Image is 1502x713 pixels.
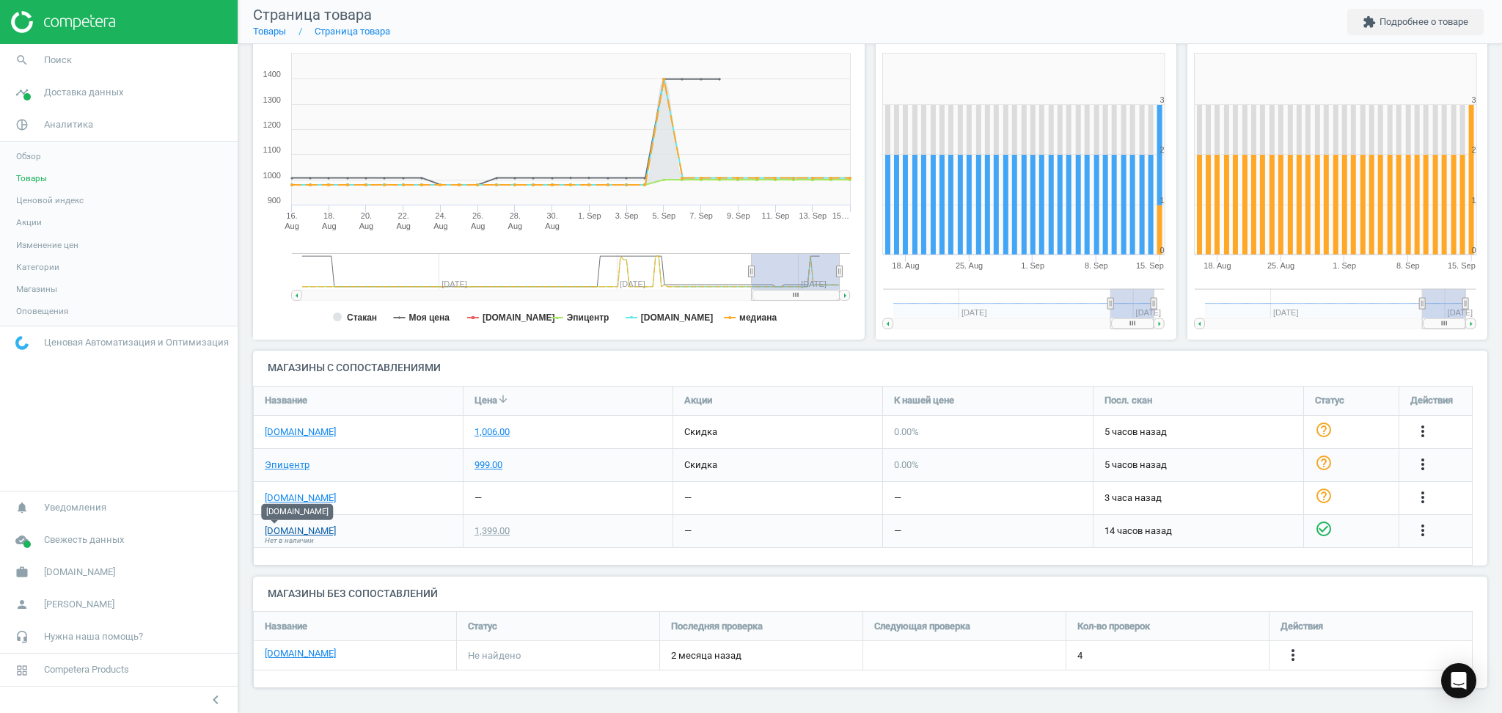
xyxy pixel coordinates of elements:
tspan: [DATE] [1136,308,1162,317]
span: Ценовой индекс [16,194,84,206]
span: Посл. скан [1104,394,1152,407]
span: Товары [16,172,47,184]
tspan: 7. Sep [689,211,713,220]
i: cloud_done [8,526,36,554]
i: work [8,558,36,586]
span: Статус [1315,394,1344,407]
span: Статус [468,620,497,633]
text: 900 [268,196,281,205]
div: — [684,491,692,505]
tspan: 5. Sep [652,211,675,220]
tspan: Aug [508,222,523,230]
tspan: 26. [472,211,483,220]
i: more_vert [1414,456,1432,473]
span: 0.00 % [894,426,919,437]
i: more_vert [1414,423,1432,440]
span: 14 часов назад [1104,524,1292,538]
text: 2 [1471,145,1476,154]
tspan: 1. Sep [1333,261,1356,270]
tspan: 25. Aug [1267,261,1294,270]
span: Цена [475,394,497,407]
text: 1 [1160,196,1165,205]
i: pie_chart_outlined [8,111,36,139]
span: 4 [1077,649,1082,662]
text: 0 [1160,246,1165,255]
i: more_vert [1414,522,1432,539]
span: 0.00 % [894,459,919,470]
div: — [475,491,482,505]
i: timeline [8,78,36,106]
tspan: 18. Aug [1204,261,1231,270]
i: arrow_downward [497,393,509,405]
button: more_vert [1414,423,1432,442]
span: Обзор [16,150,41,162]
tspan: 8. Sep [1396,261,1420,270]
span: Название [265,620,307,633]
text: 3 [1160,95,1165,104]
a: [DOMAIN_NAME] [265,425,336,439]
tspan: Aug [433,222,448,230]
i: help_outline [1315,421,1333,439]
div: [DOMAIN_NAME] [261,503,333,519]
span: Уведомления [44,501,106,514]
span: Competera Products [44,663,129,676]
tspan: Aug [359,222,374,230]
text: 1300 [263,95,281,104]
span: Свежесть данных [44,533,124,546]
tspan: Aug [322,222,337,230]
span: скидка [684,426,717,437]
i: notifications [8,494,36,522]
i: headset_mic [8,623,36,651]
span: Нужна наша помощь? [44,630,143,643]
tspan: [DOMAIN_NAME] [641,312,714,323]
tspan: 1. Sep [578,211,601,220]
a: Товары [253,26,286,37]
a: [DOMAIN_NAME] [265,491,336,505]
tspan: 20. [361,211,372,220]
text: 1200 [263,120,281,129]
span: 5 часов назад [1104,425,1292,439]
tspan: 18. [323,211,334,220]
text: 1 [1471,196,1476,205]
i: more_vert [1284,646,1302,664]
div: — [684,524,692,538]
tspan: 15. Sep [1136,261,1164,270]
img: wGWNvw8QSZomAAAAABJRU5ErkJggg== [15,336,29,350]
a: [DOMAIN_NAME] [265,524,336,538]
tspan: Эпицентр [567,312,609,323]
span: Действия [1281,620,1323,633]
span: Действия [1410,394,1453,407]
tspan: 15. Sep [1448,261,1476,270]
tspan: 28. [510,211,521,220]
a: Эпицентр [265,458,309,472]
tspan: 16. [286,211,297,220]
div: — [894,524,901,538]
button: more_vert [1414,522,1432,541]
i: check_circle_outline [1315,520,1333,538]
text: 3 [1471,95,1476,104]
span: Нет в наличии [265,535,314,546]
tspan: 24. [435,211,446,220]
text: 1100 [263,145,281,154]
tspan: 25. Aug [956,261,983,270]
span: 5 часов назад [1104,458,1292,472]
tspan: [DATE] [1447,308,1473,317]
i: extension [1363,15,1376,29]
span: К нашей цене [894,394,954,407]
i: more_vert [1414,489,1432,506]
span: Акции [16,216,42,228]
div: 999.00 [475,458,502,472]
span: [PERSON_NAME] [44,598,114,611]
h4: Магазины с сопоставлениями [253,351,1487,385]
span: Не найдено [468,649,521,662]
button: more_vert [1414,456,1432,475]
i: help_outline [1315,487,1333,505]
span: Категории [16,261,59,273]
tspan: 30. [546,211,557,220]
tspan: 3. Sep [615,211,639,220]
button: more_vert [1284,646,1302,665]
tspan: 1. Sep [1021,261,1044,270]
span: Название [265,394,307,407]
i: help_outline [1315,454,1333,472]
tspan: Aug [285,222,299,230]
